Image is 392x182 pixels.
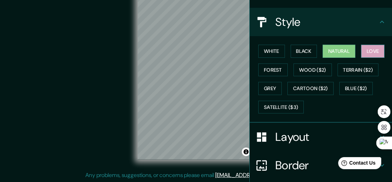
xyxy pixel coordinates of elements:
iframe: Help widget launcher [329,154,384,174]
button: Grey [258,82,282,95]
button: Love [361,45,385,58]
button: Satellite ($3) [258,101,304,114]
button: Black [291,45,317,58]
h4: Style [275,15,378,29]
button: Blue ($2) [339,82,373,95]
p: Any problems, suggestions, or concerns please email . [85,171,304,180]
div: Border [250,151,392,180]
button: Wood ($2) [293,64,332,77]
button: Toggle attribution [242,148,250,156]
h4: Border [275,158,378,172]
div: Style [250,8,392,36]
button: Terrain ($2) [338,64,379,77]
h4: Layout [275,130,378,144]
button: Natural [323,45,355,58]
button: Cartoon ($2) [287,82,334,95]
button: Forest [258,64,288,77]
div: Layout [250,123,392,151]
a: [EMAIL_ADDRESS][DOMAIN_NAME] [215,171,303,179]
button: White [258,45,285,58]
